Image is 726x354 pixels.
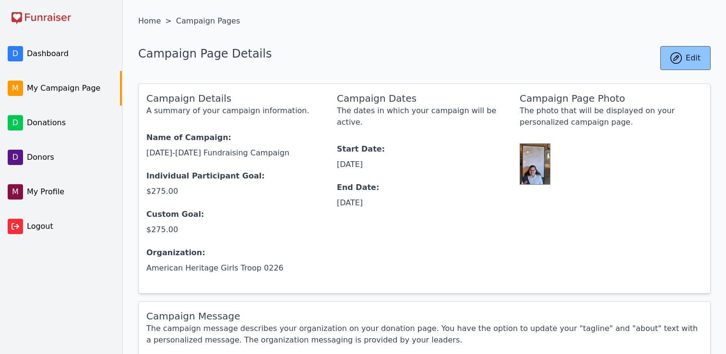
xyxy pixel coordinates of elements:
span: [DATE] [337,159,520,170]
span: Logout [27,221,114,232]
span: Organization: [146,247,329,259]
span: Name of Campaign: [146,132,329,143]
span: My Profile [27,186,112,198]
span: D [8,115,23,130]
p: The photo that will be displayed on your personalized campaign page. [520,105,702,128]
p: The dates in which your campaign will be active. [337,105,520,128]
p: A summary of your campaign information. [146,105,329,117]
nav: Breadcrumb [138,15,711,31]
span: Donations [27,117,112,129]
span: M [8,81,23,96]
span: Individual Participant Goal: [146,170,329,182]
span: D [8,150,23,165]
h2: Campaign Page Photo [520,92,702,105]
span: Campaign Pages [174,15,242,31]
span: End Date: [337,182,520,193]
span: Donors [27,152,112,163]
span: Dashboard [27,48,112,59]
h2: Campaign Message [146,309,702,323]
span: My Campaign Page [27,83,112,94]
span: D [8,46,23,61]
span: [DATE] [337,197,520,209]
img: Jocelyn Rivera Baker [520,143,550,185]
span: M [8,184,23,200]
h2: Campaign Details [146,92,329,105]
span: American Heritage Girls Troop 0226 [146,262,329,274]
img: Funraiser logo [12,12,71,25]
p: The campaign message describes your organization on your donation page. You have the option to up... [146,323,702,346]
h2: Campaign Dates [337,92,520,105]
span: Custom Goal: [146,209,329,220]
h1: Campaign Page Details [138,46,660,70]
span: [DATE]-[DATE] Fundraising Campaign [146,147,329,159]
a: Home [138,15,163,31]
span: Start Date: [337,143,520,155]
span: > [165,16,171,25]
a: Edit [660,46,711,70]
span: $275.00 [146,224,329,236]
span: $275.00 [146,186,329,197]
